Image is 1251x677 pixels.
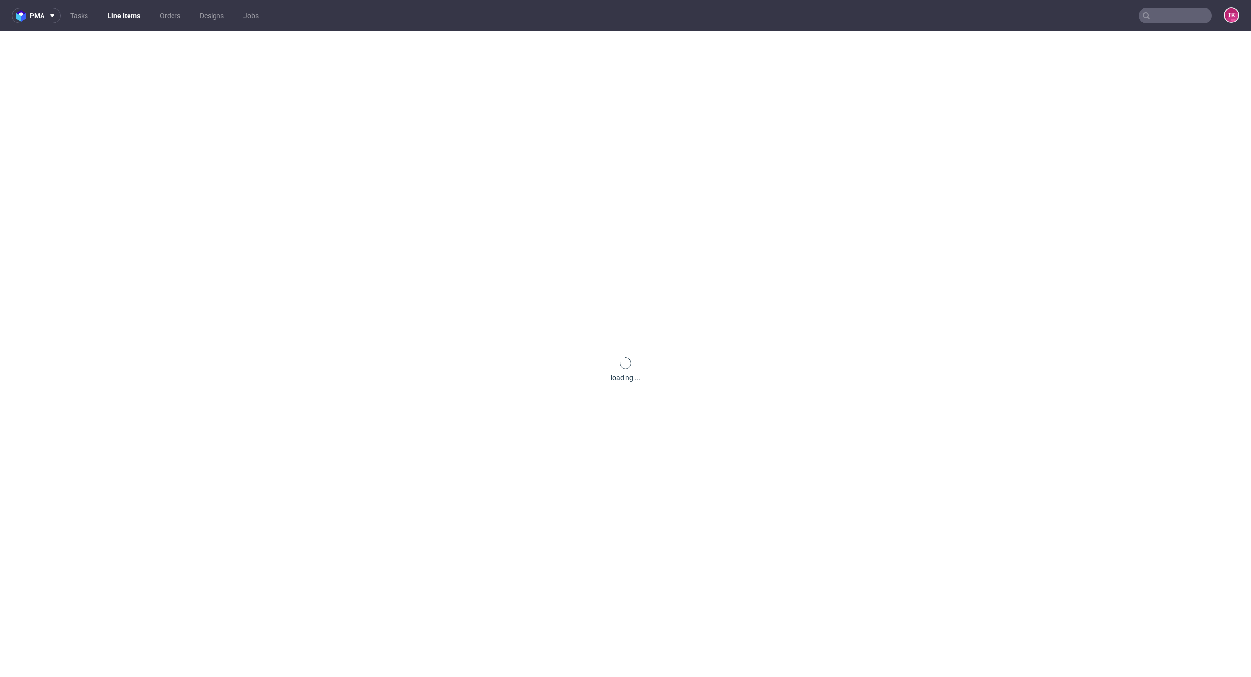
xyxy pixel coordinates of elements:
a: Orders [154,8,186,23]
a: Line Items [102,8,146,23]
div: loading ... [611,373,641,383]
button: pma [12,8,61,23]
a: Tasks [65,8,94,23]
a: Jobs [237,8,264,23]
figcaption: TK [1225,8,1238,22]
span: pma [30,12,44,19]
img: logo [16,10,30,22]
a: Designs [194,8,230,23]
